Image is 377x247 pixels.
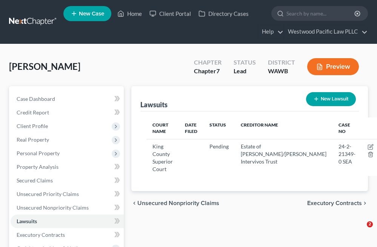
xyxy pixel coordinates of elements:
span: 2 [367,221,373,227]
a: Credit Report [11,106,124,119]
span: New Case [79,11,104,17]
span: Case Dashboard [17,96,55,102]
span: Secured Claims [17,177,53,184]
a: Secured Claims [11,174,124,187]
i: chevron_left [131,200,137,206]
span: Lawsuits [17,218,37,224]
a: Client Portal [146,7,195,20]
span: Unsecured Priority Claims [17,191,79,197]
button: Preview [307,58,359,75]
a: Lawsuits [11,215,124,228]
div: Chapter [194,67,222,76]
button: New Lawsuit [306,92,356,106]
span: Credit Report [17,109,49,116]
span: Executory Contracts [17,232,65,238]
a: Help [258,25,283,39]
a: Directory Cases [195,7,252,20]
span: Unsecured Nonpriority Claims [17,204,89,211]
div: District [268,58,295,67]
div: Status [234,58,256,67]
a: Unsecured Priority Claims [11,187,124,201]
span: Court Name [152,122,168,134]
span: Case No [339,122,350,134]
span: Unsecured Nonpriority Claims [137,200,219,206]
span: Estate of [PERSON_NAME]/[PERSON_NAME] Intervivos Trust [241,143,326,165]
span: King County Superior Court [152,143,173,172]
div: WAWB [268,67,295,76]
span: Date Filed [185,122,197,134]
span: Client Profile [17,123,48,129]
a: Home [114,7,146,20]
span: Pending [209,143,229,150]
span: Status [209,122,226,128]
span: Creditor Name [241,122,278,128]
div: Lead [234,67,256,76]
span: Real Property [17,136,49,143]
span: 7 [216,67,220,74]
span: Personal Property [17,150,60,156]
span: 24-2-21349-0 SEA [339,143,355,165]
iframe: Intercom live chat [351,221,369,239]
button: Executory Contracts chevron_right [307,200,368,206]
a: Westwood Pacific Law PLLC [284,25,368,39]
a: Unsecured Nonpriority Claims [11,201,124,215]
i: chevron_right [362,200,368,206]
a: Executory Contracts [11,228,124,242]
button: chevron_left Unsecured Nonpriority Claims [131,200,219,206]
div: Chapter [194,58,222,67]
div: Lawsuits [140,100,168,109]
span: Property Analysis [17,164,58,170]
span: Executory Contracts [307,200,362,206]
a: Property Analysis [11,160,124,174]
input: Search by name... [286,6,355,20]
span: [PERSON_NAME] [9,61,80,72]
a: Case Dashboard [11,92,124,106]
